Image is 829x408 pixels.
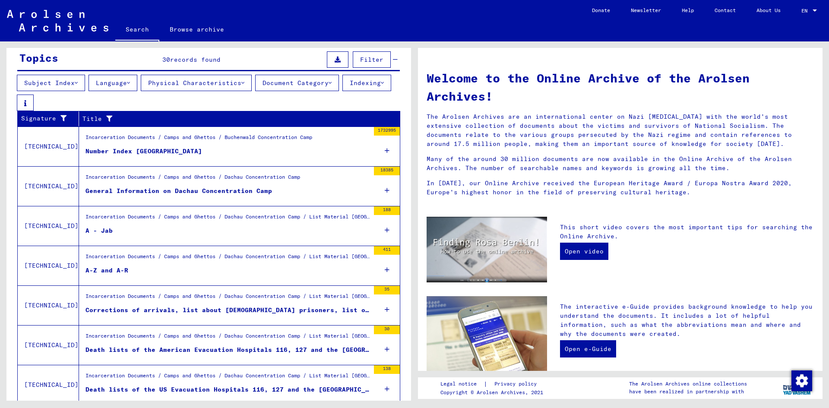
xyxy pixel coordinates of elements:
[801,8,811,14] span: EN
[7,10,108,32] img: Arolsen_neg.svg
[115,19,159,41] a: Search
[629,380,747,388] p: The Arolsen Archives online collections
[629,388,747,395] p: have been realized in partnership with
[374,206,400,215] div: 188
[427,112,814,149] p: The Arolsen Archives are an international center on Nazi [MEDICAL_DATA] with the world’s most ext...
[560,302,814,338] p: The interactive e-Guide provides background knowledge to help you understand the documents. It in...
[82,112,389,126] div: Title
[560,223,814,241] p: This short video covers the most important tips for searching the Online Archive.
[85,266,128,275] div: A-Z and A-R
[791,370,812,391] div: Change consent
[374,167,400,175] div: 18385
[85,385,370,394] div: Death lists of the US Evacuation Hospitals 116, 127 and the [GEOGRAPHIC_DATA], [DATE] - [DATE]
[18,246,79,285] td: [TECHNICAL_ID]
[85,306,370,315] div: Corrections of arrivals, list about [DEMOGRAPHIC_DATA] prisoners, list of "PSV" prisoners, lists ...
[85,173,300,185] div: Incarceration Documents / Camps and Ghettos / Dachau Concentration Camp
[82,114,379,123] div: Title
[17,75,85,91] button: Subject Index
[85,253,370,265] div: Incarceration Documents / Camps and Ghettos / Dachau Concentration Camp / List Material [GEOGRAPH...
[560,243,608,260] a: Open video
[85,133,312,145] div: Incarceration Documents / Camps and Ghettos / Buchenwald Concentration Camp
[21,112,79,126] div: Signature
[440,389,547,396] p: Copyright © Arolsen Archives, 2021
[374,127,400,136] div: 1732995
[159,19,234,40] a: Browse archive
[18,166,79,206] td: [TECHNICAL_ID]
[85,187,272,196] div: General Information on Dachau Concentration Camp
[162,56,170,63] span: 30
[141,75,252,91] button: Physical Characteristics
[255,75,339,91] button: Document Category
[18,325,79,365] td: [TECHNICAL_ID]
[19,50,58,66] div: Topics
[427,69,814,105] h1: Welcome to the Online Archive of the Arolsen Archives!
[440,380,547,389] div: |
[85,147,202,156] div: Number Index [GEOGRAPHIC_DATA]
[85,213,370,225] div: Incarceration Documents / Camps and Ghettos / Dachau Concentration Camp / List Material [GEOGRAPH...
[781,377,813,399] img: yv_logo.png
[353,51,391,68] button: Filter
[89,75,137,91] button: Language
[85,226,113,235] div: A - Jab
[18,206,79,246] td: [TECHNICAL_ID]
[427,296,547,376] img: eguide.jpg
[487,380,547,389] a: Privacy policy
[427,179,814,197] p: In [DATE], our Online Archive received the European Heritage Award / Europa Nostra Award 2020, Eu...
[427,217,547,282] img: video.jpg
[440,380,484,389] a: Legal notice
[560,340,616,357] a: Open e-Guide
[18,127,79,166] td: [TECHNICAL_ID]
[85,372,370,384] div: Incarceration Documents / Camps and Ghettos / Dachau Concentration Camp / List Material [GEOGRAPH...
[170,56,221,63] span: records found
[85,292,370,304] div: Incarceration Documents / Camps and Ghettos / Dachau Concentration Camp / List Material [GEOGRAPH...
[374,326,400,334] div: 30
[18,285,79,325] td: [TECHNICAL_ID]
[85,332,370,344] div: Incarceration Documents / Camps and Ghettos / Dachau Concentration Camp / List Material [GEOGRAPH...
[85,345,370,354] div: Death lists of the American Evacuation Hospitals 116, 127 and the [GEOGRAPHIC_DATA], [DATE] - [DATE]
[374,365,400,374] div: 138
[360,56,383,63] span: Filter
[374,246,400,255] div: 411
[21,114,68,123] div: Signature
[18,365,79,405] td: [TECHNICAL_ID]
[427,155,814,173] p: Many of the around 30 million documents are now available in the Online Archive of the Arolsen Ar...
[791,370,812,391] img: Change consent
[342,75,391,91] button: Indexing
[374,286,400,294] div: 35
